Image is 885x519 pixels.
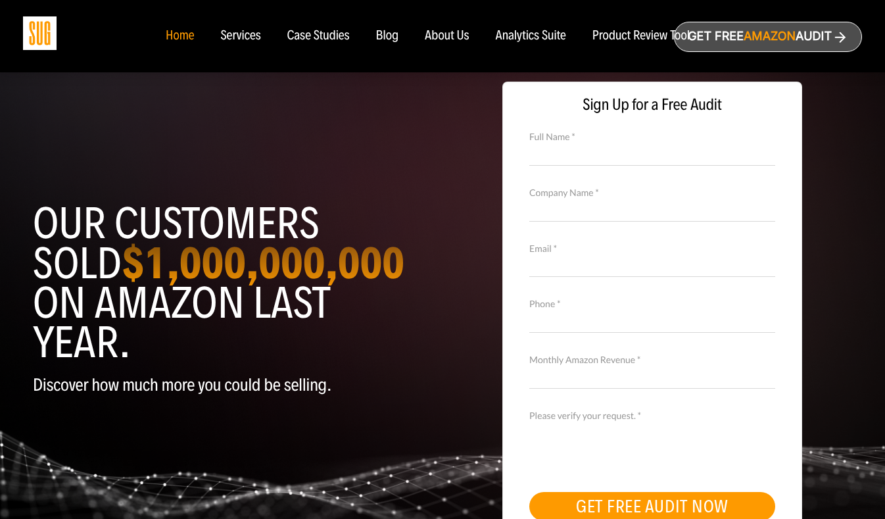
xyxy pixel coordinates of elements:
a: Analytics Suite [496,29,566,43]
span: Sign Up for a Free Audit [516,95,788,114]
a: Services [220,29,260,43]
p: Discover how much more you could be selling. [33,376,433,395]
label: Monthly Amazon Revenue * [529,353,775,367]
a: Case Studies [287,29,350,43]
label: Email * [529,241,775,256]
a: Blog [376,29,399,43]
h1: Our customers sold on Amazon last year. [33,204,433,362]
a: Product Review Tool [592,29,690,43]
label: Full Name * [529,130,775,144]
label: Company Name * [529,185,775,200]
span: Amazon [744,30,796,43]
input: Email * [529,254,775,277]
input: Contact Number * [529,310,775,333]
iframe: reCAPTCHA [529,421,729,472]
a: About Us [425,29,469,43]
img: Sug [23,16,57,50]
label: Please verify your request. * [529,408,775,423]
input: Company Name * [529,198,775,221]
label: Phone * [529,297,775,311]
input: Full Name * [529,142,775,165]
a: Get freeAmazonAudit [674,22,862,52]
strong: $1,000,000,000 [122,236,404,290]
input: Monthly Amazon Revenue * [529,366,775,389]
a: Home [166,29,194,43]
